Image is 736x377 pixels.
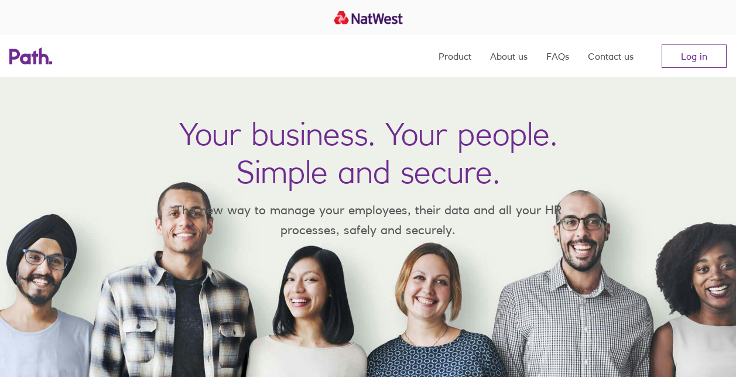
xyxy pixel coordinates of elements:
h1: Your business. Your people. Simple and secure. [179,115,557,191]
p: The new way to manage your employees, their data and all your HR processes, safely and securely. [158,200,579,239]
a: Product [439,35,471,77]
a: About us [490,35,528,77]
a: Contact us [588,35,634,77]
a: FAQs [546,35,569,77]
a: Log in [662,44,727,68]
